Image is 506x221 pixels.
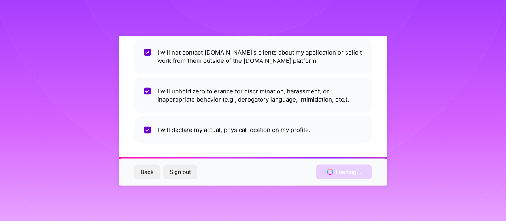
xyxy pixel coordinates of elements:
[170,168,191,176] span: Sign out
[134,165,160,179] button: Back
[134,38,372,74] li: I will not contact [DOMAIN_NAME]'s clients about my application or solicit work from them outside...
[134,116,372,143] li: I will declare my actual, physical location on my profile.
[141,168,154,176] span: Back
[163,165,197,179] button: Sign out
[134,77,372,113] li: I will uphold zero tolerance for discrimination, harassment, or inappropriate behavior (e.g., der...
